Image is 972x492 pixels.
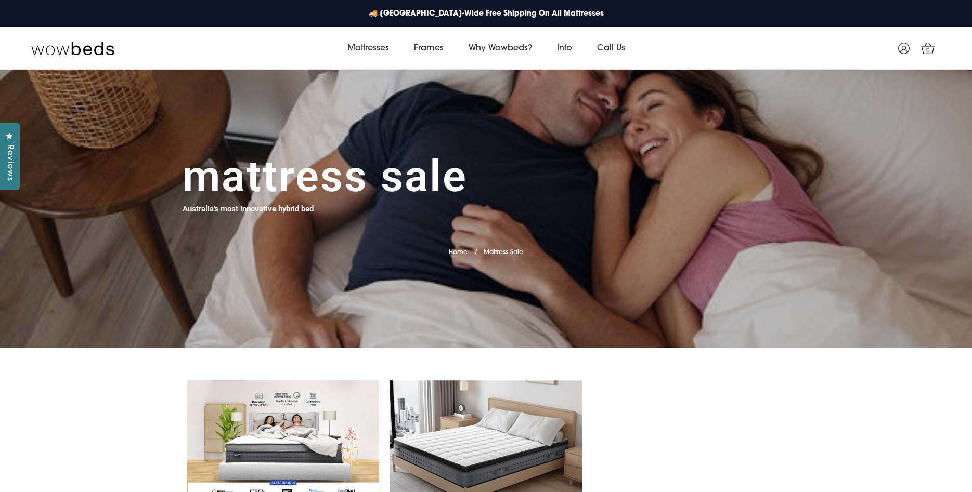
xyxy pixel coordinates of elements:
[31,41,114,56] img: Wow Beds Logo
[449,235,524,262] nav: breadcrumbs
[915,35,941,61] a: 0
[474,249,477,256] span: /
[484,249,523,256] span: Mattress Sale
[364,3,609,24] a: 🚚 [GEOGRAPHIC_DATA]-Wide Free Shipping On All Mattresses
[545,34,585,63] a: Info
[456,34,545,63] a: Why Wowbeds?
[183,203,314,215] h4: Australia's most innovative hybrid bed
[3,144,16,181] span: Reviews
[183,151,468,203] h1: Mattress Sale
[401,34,456,63] a: Frames
[335,34,401,63] a: Mattresses
[449,249,468,256] a: Home
[923,46,934,56] span: 0
[585,34,638,63] a: Call Us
